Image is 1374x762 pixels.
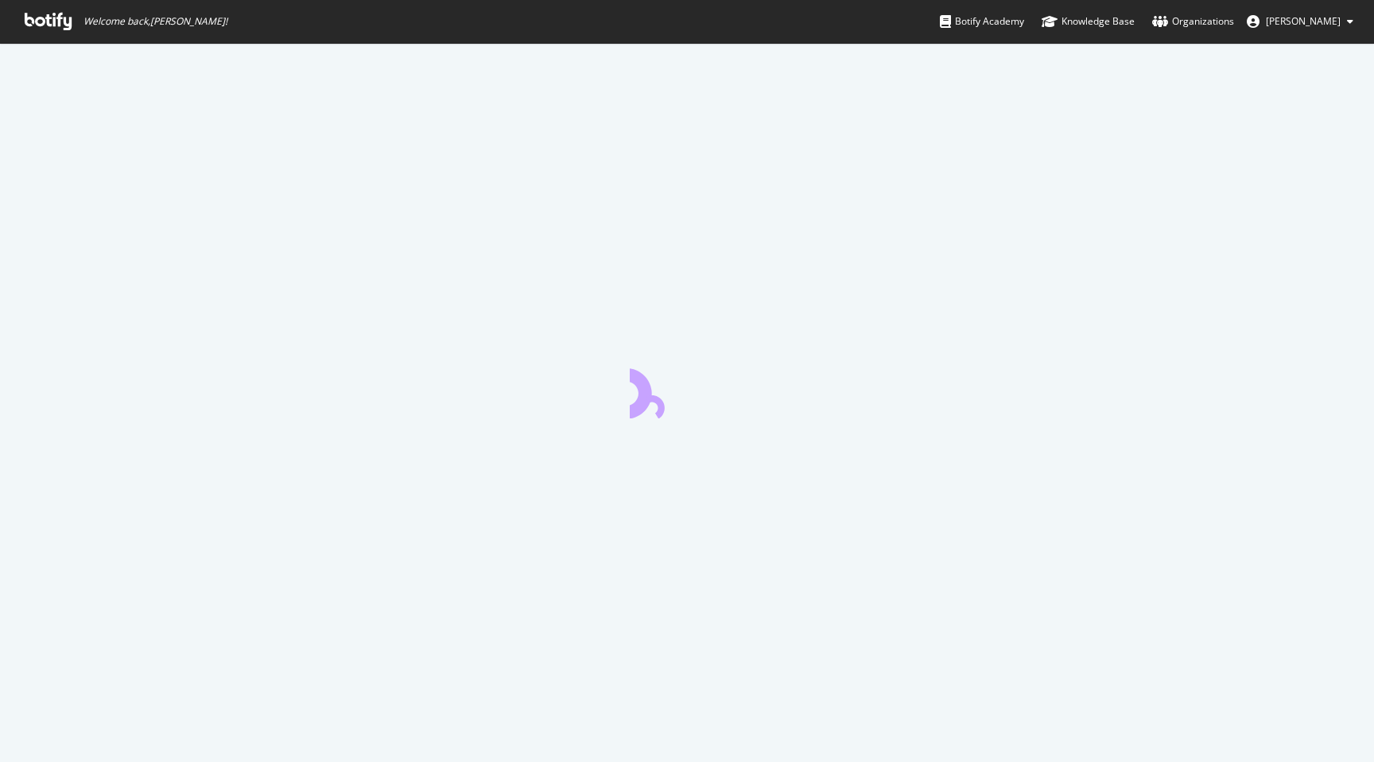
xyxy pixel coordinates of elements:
span: Bharat Lohakare [1266,14,1341,28]
div: Organizations [1152,14,1234,29]
div: Botify Academy [940,14,1024,29]
span: Welcome back, [PERSON_NAME] ! [83,15,227,28]
button: [PERSON_NAME] [1234,9,1366,34]
div: animation [630,361,744,418]
div: Knowledge Base [1042,14,1135,29]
